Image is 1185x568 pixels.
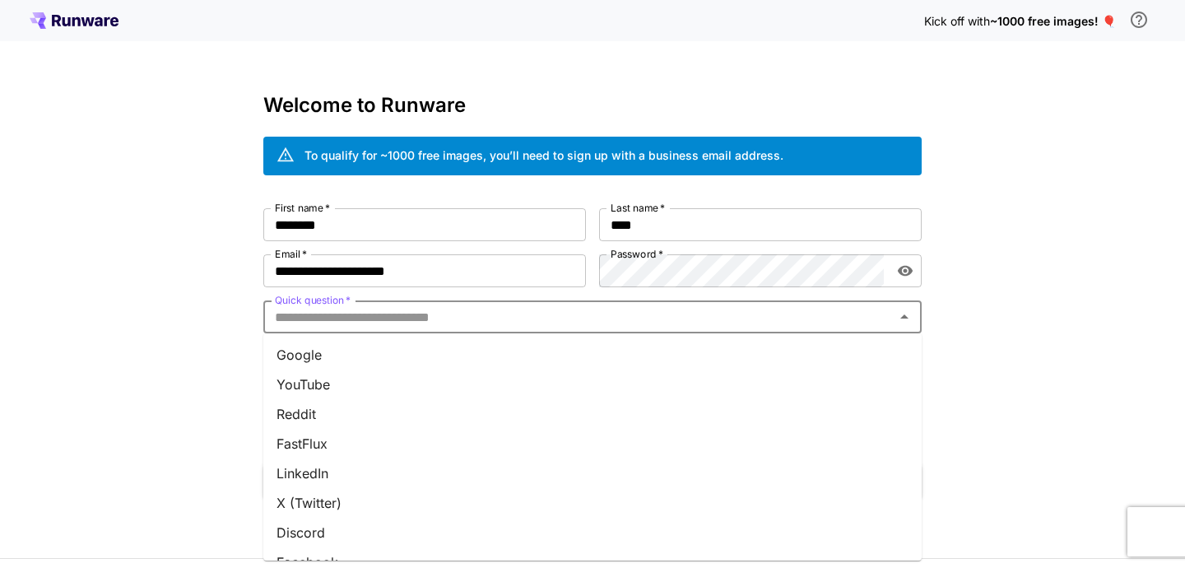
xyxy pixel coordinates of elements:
button: Close [893,305,916,328]
li: LinkedIn [263,459,922,488]
label: Email [275,247,307,261]
li: FastFlux [263,429,922,459]
div: To qualify for ~1000 free images, you’ll need to sign up with a business email address. [304,147,783,164]
li: Google [263,340,922,370]
label: Last name [611,201,665,215]
label: Quick question [275,293,351,307]
span: Kick off with [924,14,990,28]
h3: Welcome to Runware [263,94,922,117]
li: YouTube [263,370,922,399]
label: Password [611,247,663,261]
button: toggle password visibility [890,256,920,286]
label: First name [275,201,330,215]
li: X (Twitter) [263,488,922,518]
button: In order to qualify for free credit, you need to sign up with a business email address and click ... [1122,3,1155,36]
li: Discord [263,518,922,547]
span: ~1000 free images! 🎈 [990,14,1116,28]
li: Reddit [263,399,922,429]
